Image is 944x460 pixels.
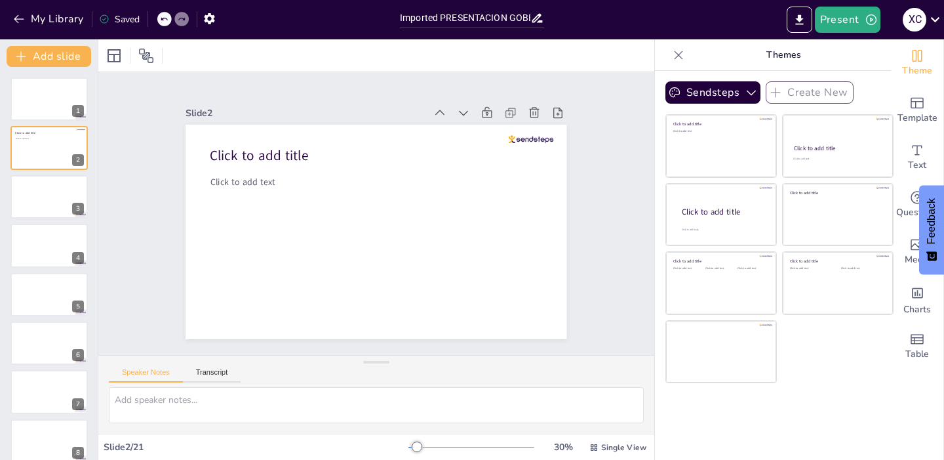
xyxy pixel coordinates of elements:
span: Position [138,48,154,64]
span: Charts [903,303,931,317]
button: Duplicate Slide [50,374,66,390]
button: Delete Slide [68,277,84,293]
span: Feedback [926,198,937,244]
div: 8 [72,447,84,459]
div: 1 [10,77,88,121]
span: Click to add text [16,136,29,139]
div: Click to add body [682,228,764,232]
div: 4 [10,224,88,267]
button: Duplicate Slide [50,130,66,146]
div: Slide 2 / 21 [104,441,408,453]
div: Get real-time input from your audience [891,181,943,228]
div: Click to add title [790,190,884,195]
div: Change the overall theme [891,39,943,87]
button: Sendsteps [665,81,760,104]
button: Duplicate Slide [50,277,66,293]
span: Single View [601,442,646,453]
div: 3 [10,175,88,219]
div: Add charts and graphs [891,276,943,323]
span: Table [905,347,929,362]
button: Delete Slide [68,325,84,341]
div: Click to add title [682,207,766,218]
button: Add slide [7,46,91,67]
div: 30 % [547,441,579,453]
span: Media [905,253,930,267]
div: Add images, graphics, shapes or video [891,228,943,276]
button: Speaker Notes [109,368,183,383]
button: Export to PowerPoint [787,7,812,33]
button: Feedback - Show survey [919,185,944,274]
button: Create New [766,81,854,104]
div: Click to add text [705,267,735,270]
button: Duplicate Slide [50,423,66,439]
div: 5 [72,301,84,312]
div: 7 [10,370,88,413]
div: Click to add text [673,267,703,270]
button: Delete Slide [68,130,84,146]
div: Layout [104,45,125,66]
span: Click to add title [15,131,35,135]
div: Click to add title [794,144,881,152]
div: 3 [72,203,84,215]
div: 1 [72,105,84,117]
button: Duplicate Slide [50,179,66,195]
button: Transcript [183,368,241,383]
button: My Library [10,9,89,30]
div: 5 [10,273,88,316]
div: Add a table [891,323,943,370]
button: Present [815,7,880,33]
div: 6 [72,349,84,361]
div: X C [903,8,926,31]
span: Questions [896,205,939,220]
div: Add text boxes [891,134,943,181]
div: Click to add text [737,267,767,270]
input: Insert title [400,9,530,28]
button: Delete Slide [68,81,84,97]
button: Delete Slide [68,179,84,195]
button: Duplicate Slide [50,81,66,97]
span: Theme [902,64,932,78]
span: Text [908,158,926,173]
span: Template [897,111,937,125]
div: Click to add title [673,121,767,127]
button: X C [903,7,926,33]
div: Click to add text [793,157,880,161]
div: Click to add text [673,130,767,133]
p: Themes [689,39,878,71]
div: Slide 2 [197,87,436,125]
span: Click to add text [214,159,280,178]
div: 7 [72,398,84,410]
button: Delete Slide [68,228,84,243]
div: Add ready made slides [891,87,943,134]
div: Click to add title [673,259,767,264]
div: Saved [99,13,140,26]
button: Duplicate Slide [50,228,66,243]
button: Delete Slide [68,374,84,390]
span: Click to add title [216,129,316,158]
div: 2 [10,126,88,169]
div: 2 [72,154,84,166]
div: 4 [72,252,84,264]
button: Delete Slide [68,423,84,439]
div: Click to add text [841,267,882,270]
button: Duplicate Slide [50,325,66,341]
div: 6 [10,322,88,365]
div: Click to add text [790,267,831,270]
div: Click to add title [790,259,884,264]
